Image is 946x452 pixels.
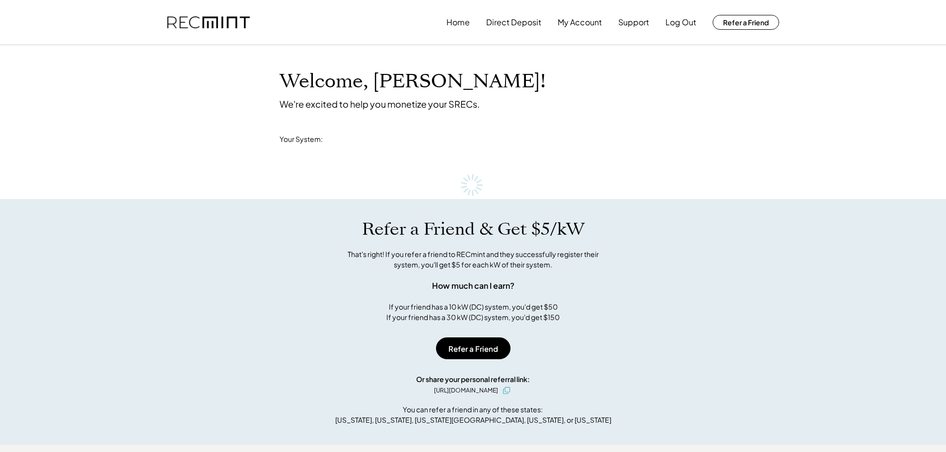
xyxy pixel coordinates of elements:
[665,12,696,32] button: Log Out
[436,337,510,359] button: Refer a Friend
[618,12,649,32] button: Support
[558,12,602,32] button: My Account
[432,280,514,292] div: How much can I earn?
[280,70,546,93] h1: Welcome, [PERSON_NAME]!
[501,385,512,396] button: click to copy
[337,249,610,270] div: That's right! If you refer a friend to RECmint and they successfully register their system, you'l...
[386,302,560,323] div: If your friend has a 10 kW (DC) system, you'd get $50 If your friend has a 30 kW (DC) system, you...
[362,219,584,240] h1: Refer a Friend & Get $5/kW
[335,404,611,425] div: You can refer a friend in any of these states: [US_STATE], [US_STATE], [US_STATE][GEOGRAPHIC_DATA...
[416,374,530,385] div: Or share your personal referral link:
[167,16,250,29] img: recmint-logotype%403x.png
[280,98,480,110] div: We're excited to help you monetize your SRECs.
[486,12,541,32] button: Direct Deposit
[280,134,323,144] div: Your System:
[446,12,470,32] button: Home
[713,15,779,30] button: Refer a Friend
[434,386,498,395] div: [URL][DOMAIN_NAME]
